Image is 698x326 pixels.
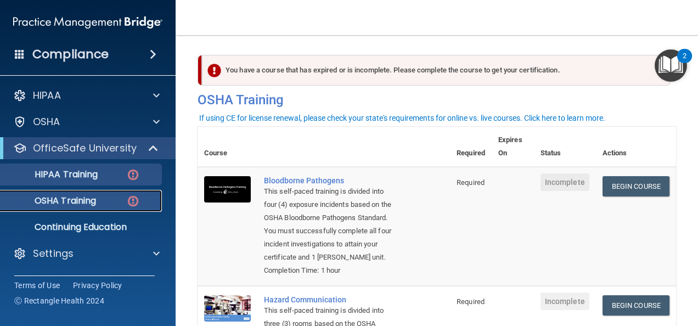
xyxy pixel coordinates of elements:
[202,55,671,86] div: You have a course that has expired or is incomplete. Please complete the course to get your certi...
[126,194,140,208] img: danger-circle.6113f641.png
[264,185,395,264] div: This self-paced training is divided into four (4) exposure incidents based on the OSHA Bloodborne...
[198,113,607,123] button: If using CE for license renewal, please check your state's requirements for online vs. live cours...
[14,280,60,291] a: Terms of Use
[655,49,687,82] button: Open Resource Center, 2 new notifications
[33,142,137,155] p: OfficeSafe University
[541,173,589,191] span: Incomplete
[13,142,159,155] a: OfficeSafe University
[534,127,596,167] th: Status
[541,293,589,310] span: Incomplete
[33,89,61,102] p: HIPAA
[450,127,492,167] th: Required
[492,127,534,167] th: Expires On
[13,115,160,128] a: OSHA
[264,295,395,304] a: Hazard Communication
[264,176,395,185] a: Bloodborne Pathogens
[457,297,485,306] span: Required
[457,178,485,187] span: Required
[683,56,686,70] div: 2
[7,195,96,206] p: OSHA Training
[32,47,109,62] h4: Compliance
[33,115,60,128] p: OSHA
[198,92,676,108] h4: OSHA Training
[603,295,669,316] a: Begin Course
[199,114,605,122] div: If using CE for license renewal, please check your state's requirements for online vs. live cours...
[13,12,162,33] img: PMB logo
[264,264,395,277] div: Completion Time: 1 hour
[126,168,140,182] img: danger-circle.6113f641.png
[73,280,122,291] a: Privacy Policy
[13,89,160,102] a: HIPAA
[207,64,221,77] img: exclamation-circle-solid-danger.72ef9ffc.png
[603,176,669,196] a: Begin Course
[7,222,157,233] p: Continuing Education
[198,127,257,167] th: Course
[33,247,74,260] p: Settings
[596,127,676,167] th: Actions
[643,250,685,292] iframe: Drift Widget Chat Controller
[13,247,160,260] a: Settings
[7,169,98,180] p: HIPAA Training
[14,295,104,306] span: Ⓒ Rectangle Health 2024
